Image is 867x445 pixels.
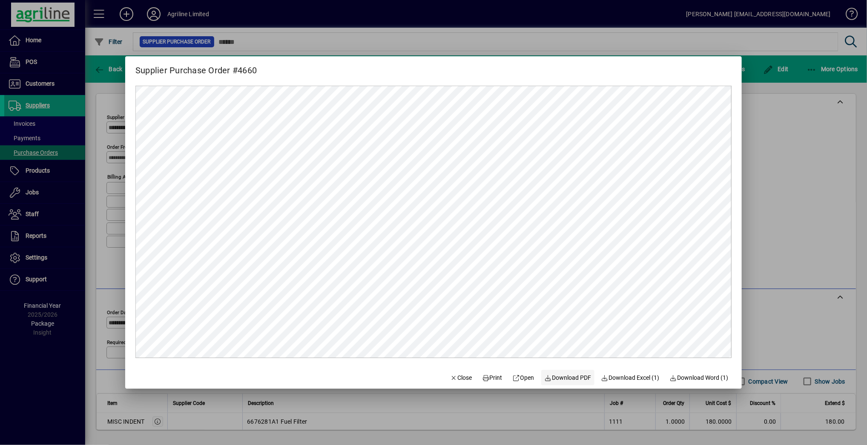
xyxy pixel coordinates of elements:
button: Download Word (1) [666,370,732,385]
a: Download PDF [541,370,595,385]
span: Download Word (1) [670,373,729,382]
h2: Supplier Purchase Order #4660 [125,56,267,77]
span: Download PDF [545,373,591,382]
span: Open [513,373,534,382]
button: Close [447,370,476,385]
span: Download Excel (1) [601,373,660,382]
a: Open [509,370,538,385]
span: Print [482,373,502,382]
button: Print [479,370,506,385]
span: Close [450,373,472,382]
button: Download Excel (1) [598,370,663,385]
